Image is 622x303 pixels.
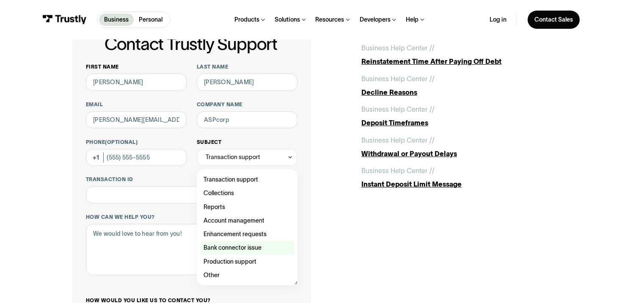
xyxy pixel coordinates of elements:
[197,63,297,70] label: Last name
[134,14,168,26] a: Personal
[204,229,267,239] span: Enhancement requests
[84,35,297,53] h1: Contact Trustly Support
[86,139,187,146] label: Phone
[361,135,432,145] div: Business Help Center /
[315,16,344,23] div: Resources
[197,149,297,166] div: Transaction support
[197,166,297,285] nav: Transaction support
[204,256,256,267] span: Production support
[86,149,187,166] input: (555) 555-5555
[204,270,220,280] span: Other
[360,16,391,23] div: Developers
[361,104,550,128] a: Business Help Center //Deposit Timeframes
[204,188,234,198] span: Collections
[86,74,187,91] input: Alex
[86,224,297,275] textarea: To enrich screen reader interactions, please activate Accessibility in Grammarly extension settings
[490,16,506,23] a: Log in
[197,111,297,128] input: ASPcorp
[139,15,162,24] p: Personal
[86,63,187,70] label: First name
[204,202,225,212] span: Reports
[104,15,129,24] p: Business
[86,111,187,128] input: alex@mail.com
[406,16,418,23] div: Help
[234,16,259,23] div: Products
[86,176,297,183] label: Transaction ID
[432,135,435,145] div: /
[361,135,550,159] a: Business Help Center //Withdrawal or Payout Delays
[361,118,550,128] div: Deposit Timeframes
[42,15,87,24] img: Trustly Logo
[86,101,187,108] label: Email
[361,43,432,53] div: Business Help Center /
[432,43,435,53] div: /
[432,74,435,84] div: /
[105,139,138,145] span: (Optional)
[361,165,432,176] div: Business Help Center /
[361,104,432,114] div: Business Help Center /
[197,101,297,108] label: Company name
[361,179,550,189] div: Instant Deposit Limit Message
[534,16,573,23] div: Contact Sales
[361,74,550,97] a: Business Help Center //Decline Reasons
[361,149,550,159] div: Withdrawal or Payout Delays
[99,14,134,26] a: Business
[86,214,297,220] label: How can we help you?
[197,74,297,91] input: Howard
[361,56,550,66] div: Reinstatement Time After Paying Off Debt
[197,139,297,146] label: Subject
[204,242,261,253] span: Bank connector issue
[204,174,258,185] span: Transaction support
[361,165,550,189] a: Business Help Center //Instant Deposit Limit Message
[528,11,580,29] a: Contact Sales
[432,165,435,176] div: /
[361,87,550,97] div: Decline Reasons
[206,152,260,162] div: Transaction support
[361,74,432,84] div: Business Help Center /
[432,104,435,114] div: /
[361,43,550,66] a: Business Help Center //Reinstatement Time After Paying Off Debt
[275,16,300,23] div: Solutions
[204,215,264,226] span: Account management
